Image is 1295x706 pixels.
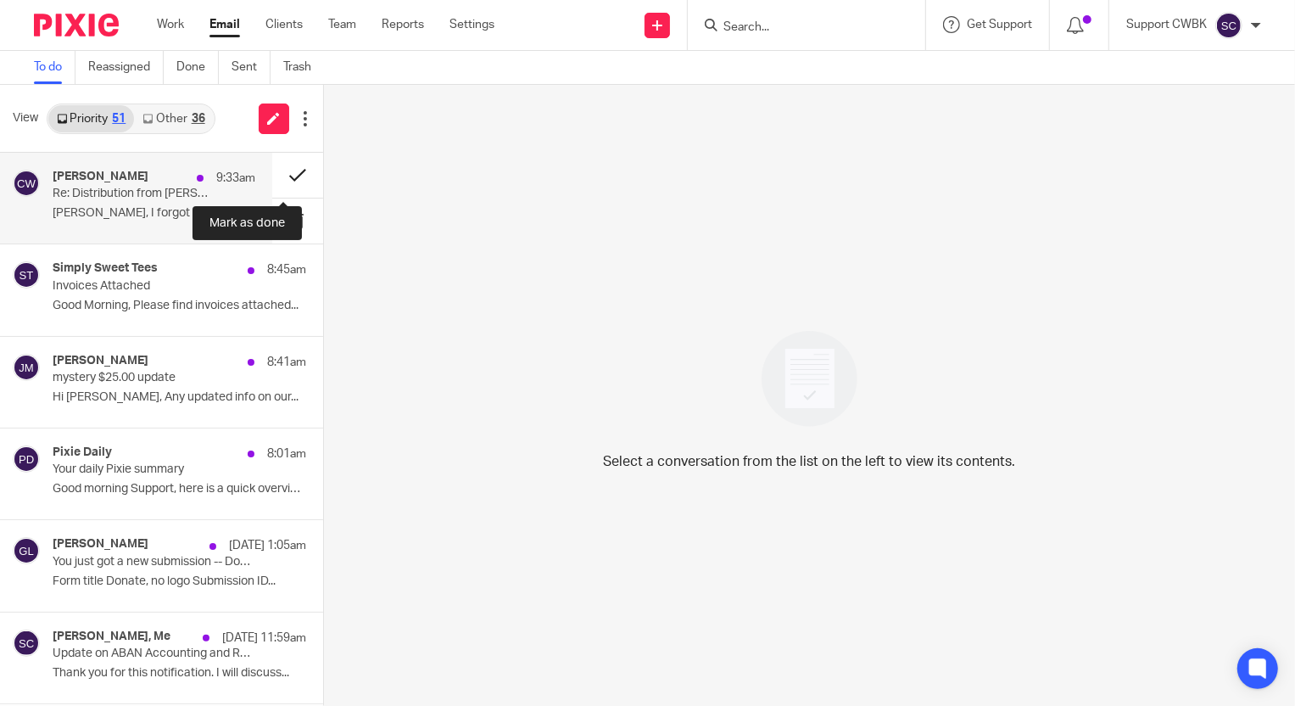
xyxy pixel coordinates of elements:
a: Other36 [134,105,213,132]
img: svg%3E [13,445,40,473]
h4: Simply Sweet Tees [53,261,158,276]
p: 9:33am [216,170,255,187]
p: 8:45am [267,261,306,278]
h4: [PERSON_NAME], Me [53,630,170,644]
p: Thank you for this notification. I will discuss... [53,666,306,681]
a: Done [176,51,219,84]
img: svg%3E [13,354,40,381]
img: svg%3E [13,630,40,657]
p: Good Morning, Please find invoices attached... [53,299,306,313]
p: Invoices Attached [53,279,255,294]
p: Your daily Pixie summary [53,462,255,477]
img: svg%3E [13,537,40,564]
p: 8:01am [267,445,306,462]
div: 51 [112,113,126,125]
img: image [751,320,868,438]
a: Trash [283,51,324,84]
span: Get Support [967,19,1032,31]
span: View [13,109,38,127]
input: Search [722,20,874,36]
p: 8:41am [267,354,306,371]
p: Form title Donate, no logo Submission ID... [53,574,306,589]
h4: [PERSON_NAME] [53,537,148,552]
a: Team [328,16,356,33]
p: You just got a new submission -- Donate, no logo [53,555,255,569]
a: Settings [449,16,494,33]
p: Re: Distribution from [PERSON_NAME] account [53,187,215,201]
p: Hi [PERSON_NAME], Any updated info on our... [53,390,306,405]
p: Select a conversation from the list on the left to view its contents. [603,451,1015,472]
h4: Pixie Daily [53,445,112,460]
h4: [PERSON_NAME] [53,170,148,184]
p: Good morning Support, here is a quick overview... [53,482,306,496]
a: Reassigned [88,51,164,84]
p: [DATE] 11:59am [222,630,306,647]
a: Work [157,16,184,33]
p: Update on ABAN Accounting and Request for Assistance [53,647,255,661]
img: svg%3E [13,170,40,197]
p: [PERSON_NAME], I forgot to add you to the email... [53,206,255,221]
p: mystery $25.00 update [53,371,255,385]
img: svg%3E [13,261,40,289]
a: Clients [265,16,303,33]
a: Reports [382,16,424,33]
img: svg%3E [1215,12,1242,39]
img: Pixie [34,14,119,36]
p: [DATE] 1:05am [229,537,306,554]
div: 36 [192,113,205,125]
h4: [PERSON_NAME] [53,354,148,368]
a: Sent [232,51,271,84]
a: To do [34,51,75,84]
a: Email [209,16,240,33]
a: Priority51 [48,105,134,132]
p: Support CWBK [1126,16,1207,33]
